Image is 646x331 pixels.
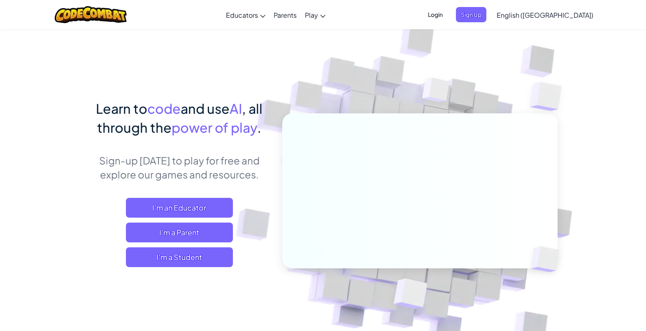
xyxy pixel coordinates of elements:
[147,100,181,117] span: code
[126,198,233,218] a: I'm an Educator
[301,4,330,26] a: Play
[226,11,258,19] span: Educators
[172,119,257,136] span: power of play
[423,7,448,22] button: Login
[493,4,597,26] a: English ([GEOGRAPHIC_DATA])
[270,4,301,26] a: Parents
[497,11,593,19] span: English ([GEOGRAPHIC_DATA])
[407,61,466,123] img: Overlap cubes
[517,229,579,289] img: Overlap cubes
[126,247,233,267] button: I'm a Student
[55,6,127,23] img: CodeCombat logo
[305,11,318,19] span: Play
[374,261,447,329] img: Overlap cubes
[514,62,585,131] img: Overlap cubes
[230,100,242,117] span: AI
[96,100,147,117] span: Learn to
[257,119,261,136] span: .
[181,100,230,117] span: and use
[126,223,233,242] a: I'm a Parent
[88,153,270,181] p: Sign-up [DATE] to play for free and explore our games and resources.
[222,4,270,26] a: Educators
[456,7,486,22] button: Sign Up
